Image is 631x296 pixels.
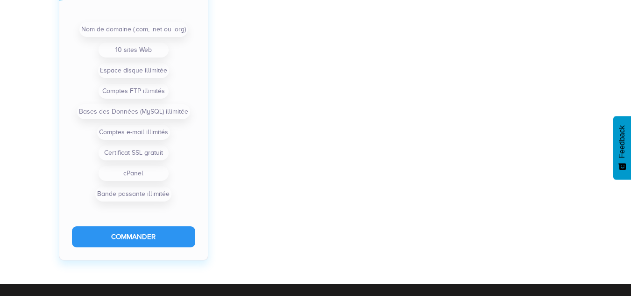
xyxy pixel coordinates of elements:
li: 10 sites Web [99,43,169,58]
button: Commander [72,226,195,247]
li: cPanel [99,166,169,181]
li: Bande passante illimitée [95,187,171,202]
span: Feedback [618,125,626,158]
li: Espace disque illimitée [98,63,169,78]
li: Nom de domaine (.com, .net ou .org) [79,22,188,37]
li: Bases des Données (MySQL) illimitée [77,104,190,119]
li: Certificat SSL gratuit [99,145,169,160]
button: Feedback - Afficher l’enquête [613,116,631,180]
li: Comptes FTP illimités [99,84,169,99]
li: Comptes e-mail illimités [97,125,170,140]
